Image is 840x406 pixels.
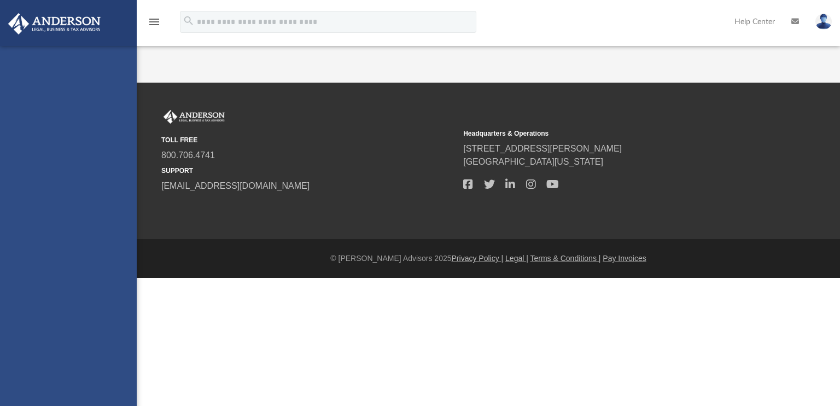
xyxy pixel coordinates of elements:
[161,166,456,176] small: SUPPORT
[463,157,603,166] a: [GEOGRAPHIC_DATA][US_STATE]
[161,135,456,145] small: TOLL FREE
[603,254,646,263] a: Pay Invoices
[148,15,161,28] i: menu
[161,181,310,190] a: [EMAIL_ADDRESS][DOMAIN_NAME]
[505,254,528,263] a: Legal |
[530,254,601,263] a: Terms & Conditions |
[161,150,215,160] a: 800.706.4741
[815,14,832,30] img: User Pic
[5,13,104,34] img: Anderson Advisors Platinum Portal
[452,254,504,263] a: Privacy Policy |
[463,144,622,153] a: [STREET_ADDRESS][PERSON_NAME]
[183,15,195,27] i: search
[148,21,161,28] a: menu
[161,110,227,124] img: Anderson Advisors Platinum Portal
[463,129,757,138] small: Headquarters & Operations
[137,253,840,264] div: © [PERSON_NAME] Advisors 2025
